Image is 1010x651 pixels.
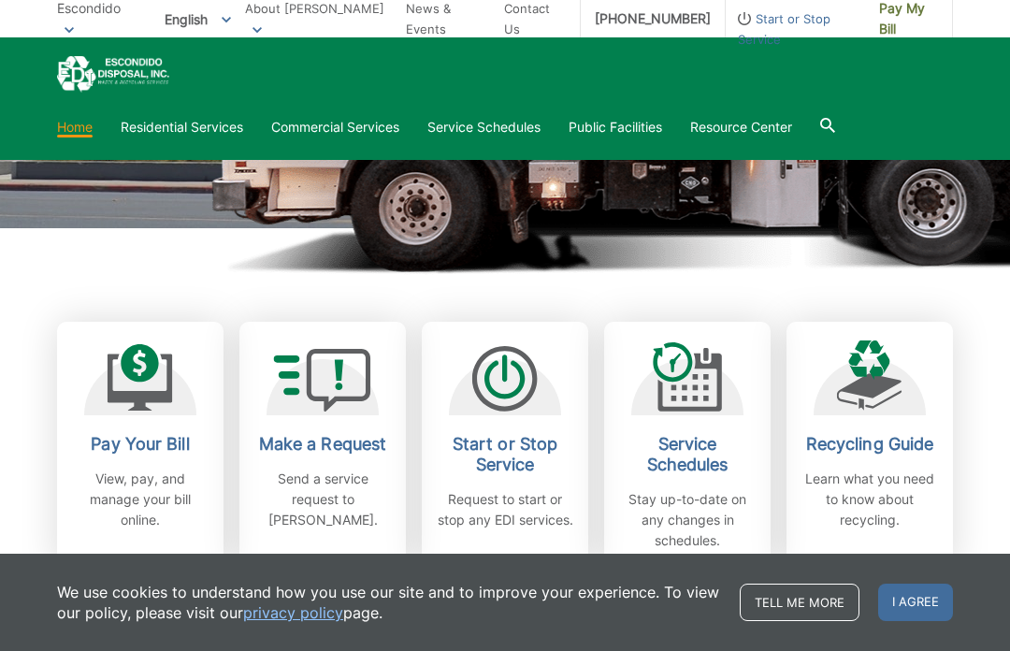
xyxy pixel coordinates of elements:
a: Service Schedules Stay up-to-date on any changes in schedules. [604,322,771,570]
a: Commercial Services [271,117,399,137]
p: Request to start or stop any EDI services. [436,489,574,530]
a: Pay Your Bill View, pay, and manage your bill online. [57,322,224,570]
span: I agree [878,584,953,621]
a: Tell me more [740,584,859,621]
a: privacy policy [243,602,343,623]
a: Resource Center [690,117,792,137]
p: View, pay, and manage your bill online. [71,469,209,530]
span: English [151,4,245,35]
a: Residential Services [121,117,243,137]
h2: Service Schedules [618,434,757,475]
p: Learn what you need to know about recycling. [801,469,939,530]
p: Stay up-to-date on any changes in schedules. [618,489,757,551]
h2: Start or Stop Service [436,434,574,475]
h2: Recycling Guide [801,434,939,455]
p: We use cookies to understand how you use our site and to improve your experience. To view our pol... [57,582,721,623]
a: EDCD logo. Return to the homepage. [57,56,169,93]
h2: Pay Your Bill [71,434,209,455]
a: Recycling Guide Learn what you need to know about recycling. [786,322,953,570]
h2: Make a Request [253,434,392,455]
a: Service Schedules [427,117,541,137]
a: Make a Request Send a service request to [PERSON_NAME]. [239,322,406,570]
a: Public Facilities [569,117,662,137]
p: Send a service request to [PERSON_NAME]. [253,469,392,530]
a: Home [57,117,93,137]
